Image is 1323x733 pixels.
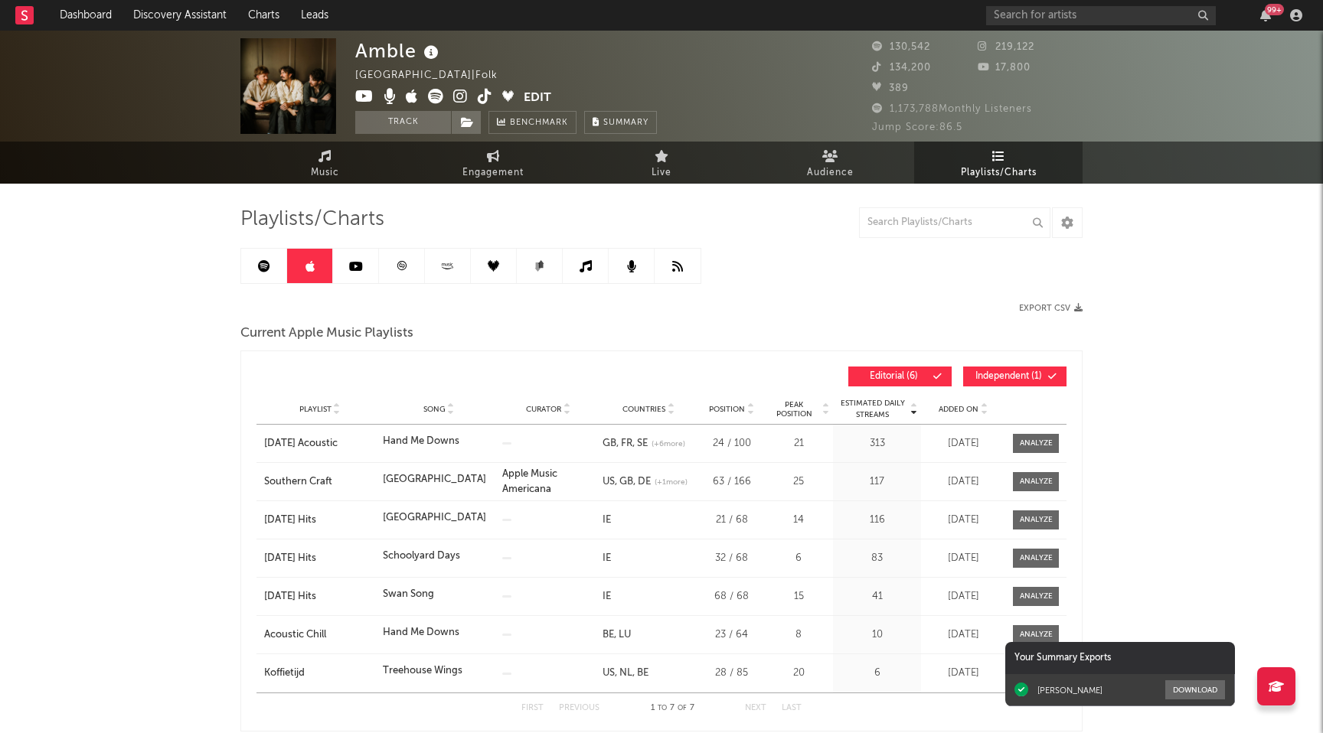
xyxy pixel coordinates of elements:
[963,366,1067,386] button: Independent(1)
[768,666,829,681] div: 20
[939,405,978,414] span: Added On
[622,405,665,414] span: Countries
[925,551,1001,566] div: [DATE]
[355,67,533,85] div: [GEOGRAPHIC_DATA] | Folk
[872,83,909,93] span: 389
[925,666,1001,681] div: [DATE]
[616,438,632,448] a: FR
[978,63,1031,73] span: 17,800
[925,513,1001,528] div: [DATE]
[264,627,375,643] a: Acoustic Chill
[872,63,931,73] span: 134,200
[488,111,577,134] a: Benchmark
[614,630,631,640] a: LU
[746,142,914,184] a: Audience
[768,627,829,643] div: 8
[961,164,1037,182] span: Playlists/Charts
[632,438,648,448] a: SE
[240,210,384,229] span: Playlists/Charts
[615,477,633,487] a: GB
[264,666,375,681] a: Koffietijd
[768,400,820,419] span: Peak Position
[299,405,332,414] span: Playlist
[264,474,375,490] a: Southern Craft
[768,551,829,566] div: 6
[584,111,657,134] button: Summary
[655,477,688,488] span: (+ 1 more)
[462,164,524,182] span: Engagement
[703,666,760,681] div: 28 / 85
[837,398,908,421] span: Estimated Daily Streams
[1265,4,1284,15] div: 99 +
[652,164,671,182] span: Live
[510,114,568,132] span: Benchmark
[837,474,917,490] div: 117
[383,549,460,564] div: Schoolyard Days
[603,477,615,487] a: US
[872,104,1032,114] span: 1,173,788 Monthly Listeners
[632,668,648,678] a: BE
[973,372,1044,381] span: Independent ( 1 )
[383,434,459,449] div: Hand Me Downs
[678,705,687,712] span: of
[383,625,459,640] div: Hand Me Downs
[603,515,611,525] a: IE
[383,587,434,602] div: Swan Song
[658,705,667,712] span: to
[264,551,375,566] a: [DATE] Hits
[914,142,1083,184] a: Playlists/Charts
[264,513,375,528] a: [DATE] Hits
[925,474,1001,490] div: [DATE]
[925,627,1001,643] div: [DATE]
[603,438,616,448] a: GB
[603,668,615,678] a: US
[703,589,760,604] div: 68 / 68
[745,704,766,712] button: Next
[264,589,375,604] a: [DATE] Hits
[837,627,917,643] div: 10
[355,38,443,64] div: Amble
[264,436,375,451] a: [DATE] Acoustic
[925,589,1001,604] div: [DATE]
[630,699,714,718] div: 1 7 7
[409,142,577,184] a: Engagement
[240,324,413,343] span: Current Apple Music Playlists
[1005,642,1235,674] div: Your Summary Exports
[859,207,1050,238] input: Search Playlists/Charts
[978,42,1034,52] span: 219,122
[703,627,760,643] div: 23 / 64
[925,436,1001,451] div: [DATE]
[848,366,952,386] button: Editorial(6)
[837,513,917,528] div: 116
[807,164,854,182] span: Audience
[768,474,829,490] div: 25
[1019,304,1083,313] button: Export CSV
[526,405,561,414] span: Curator
[986,6,1216,25] input: Search for artists
[709,405,745,414] span: Position
[521,704,544,712] button: First
[603,119,648,127] span: Summary
[603,553,611,563] a: IE
[703,474,760,490] div: 63 / 166
[837,589,917,604] div: 41
[703,551,760,566] div: 32 / 68
[703,436,760,451] div: 24 / 100
[383,663,462,679] div: Treehouse Wings
[872,122,962,132] span: Jump Score: 86.5
[1037,685,1102,696] div: [PERSON_NAME]
[872,42,930,52] span: 130,542
[383,472,486,487] div: [GEOGRAPHIC_DATA]
[1165,680,1225,699] button: Download
[355,111,451,134] button: Track
[858,372,929,381] span: Editorial ( 6 )
[703,513,760,528] div: 21 / 68
[559,704,599,712] button: Previous
[633,477,651,487] a: DE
